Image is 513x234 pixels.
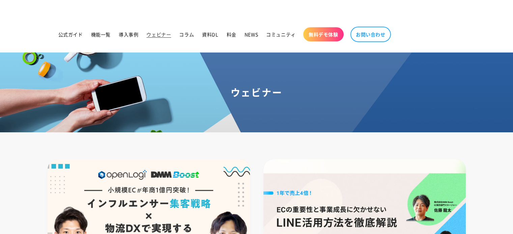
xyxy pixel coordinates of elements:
[54,27,87,41] a: 公式ガイド
[262,27,300,41] a: コミュニティ
[227,31,236,37] span: 料金
[119,31,138,37] span: 導入事例
[356,31,386,37] span: お問い合わせ
[202,31,218,37] span: 資料DL
[198,27,222,41] a: 資料DL
[146,31,171,37] span: ウェビナー
[303,27,344,41] a: 無料デモ体験
[350,27,391,42] a: お問い合わせ
[175,27,198,41] a: コラム
[91,31,111,37] span: 機能一覧
[58,31,83,37] span: 公式ガイド
[223,27,240,41] a: 料金
[240,27,262,41] a: NEWS
[115,27,142,41] a: 導入事例
[266,31,296,37] span: コミュニティ
[309,31,338,37] span: 無料デモ体験
[8,86,505,98] h1: ウェビナー
[179,31,194,37] span: コラム
[87,27,115,41] a: 機能一覧
[142,27,175,41] a: ウェビナー
[245,31,258,37] span: NEWS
